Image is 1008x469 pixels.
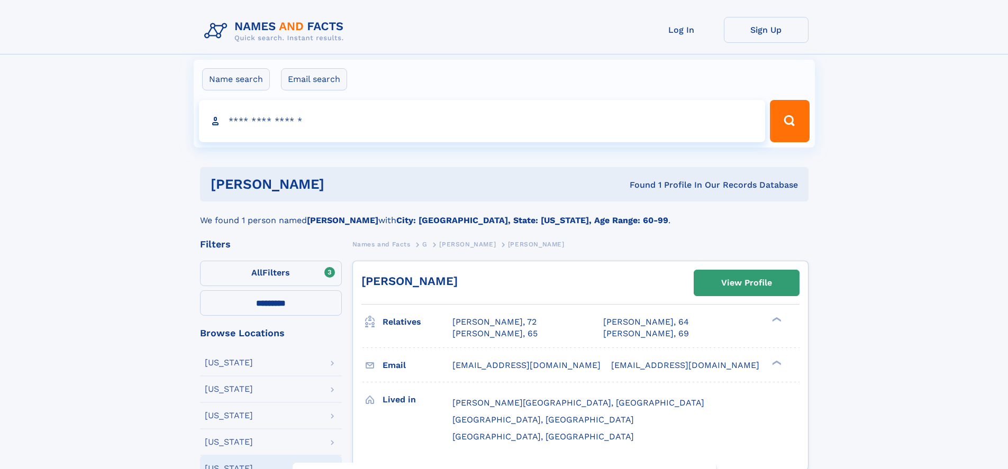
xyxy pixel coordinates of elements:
a: [PERSON_NAME] [439,237,496,251]
div: Found 1 Profile In Our Records Database [477,179,798,191]
span: [GEOGRAPHIC_DATA], [GEOGRAPHIC_DATA] [452,415,634,425]
div: Filters [200,240,342,249]
div: View Profile [721,271,772,295]
div: ❯ [769,316,782,323]
div: [US_STATE] [205,385,253,393]
a: [PERSON_NAME], 64 [603,316,689,328]
h3: Lived in [383,391,452,409]
label: Name search [202,68,270,90]
a: G [422,237,428,251]
div: [US_STATE] [205,438,253,446]
a: Log In [639,17,724,43]
span: All [251,268,262,278]
button: Search Button [770,100,809,142]
input: search input [199,100,766,142]
a: [PERSON_NAME] [361,274,458,288]
b: City: [GEOGRAPHIC_DATA], State: [US_STATE], Age Range: 60-99 [396,215,668,225]
span: [PERSON_NAME][GEOGRAPHIC_DATA], [GEOGRAPHIC_DATA] [452,398,704,408]
img: Logo Names and Facts [200,17,352,45]
div: [US_STATE] [205,358,253,367]
h1: [PERSON_NAME] [211,178,477,191]
div: Browse Locations [200,328,342,338]
span: [EMAIL_ADDRESS][DOMAIN_NAME] [452,360,601,370]
label: Email search [281,68,347,90]
a: [PERSON_NAME], 65 [452,328,538,339]
span: [GEOGRAPHIC_DATA], [GEOGRAPHIC_DATA] [452,431,634,442]
div: [US_STATE] [205,411,253,420]
a: [PERSON_NAME], 69 [603,328,689,339]
span: G [422,241,428,248]
span: [EMAIL_ADDRESS][DOMAIN_NAME] [611,360,759,370]
a: [PERSON_NAME], 72 [452,316,537,328]
a: View Profile [694,270,799,296]
span: [PERSON_NAME] [508,241,565,248]
span: [PERSON_NAME] [439,241,496,248]
div: We found 1 person named with . [200,201,809,227]
label: Filters [200,261,342,286]
h3: Email [383,356,452,374]
a: Names and Facts [352,237,411,251]
b: [PERSON_NAME] [307,215,378,225]
h3: Relatives [383,313,452,331]
a: Sign Up [724,17,809,43]
div: ❯ [769,359,782,366]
